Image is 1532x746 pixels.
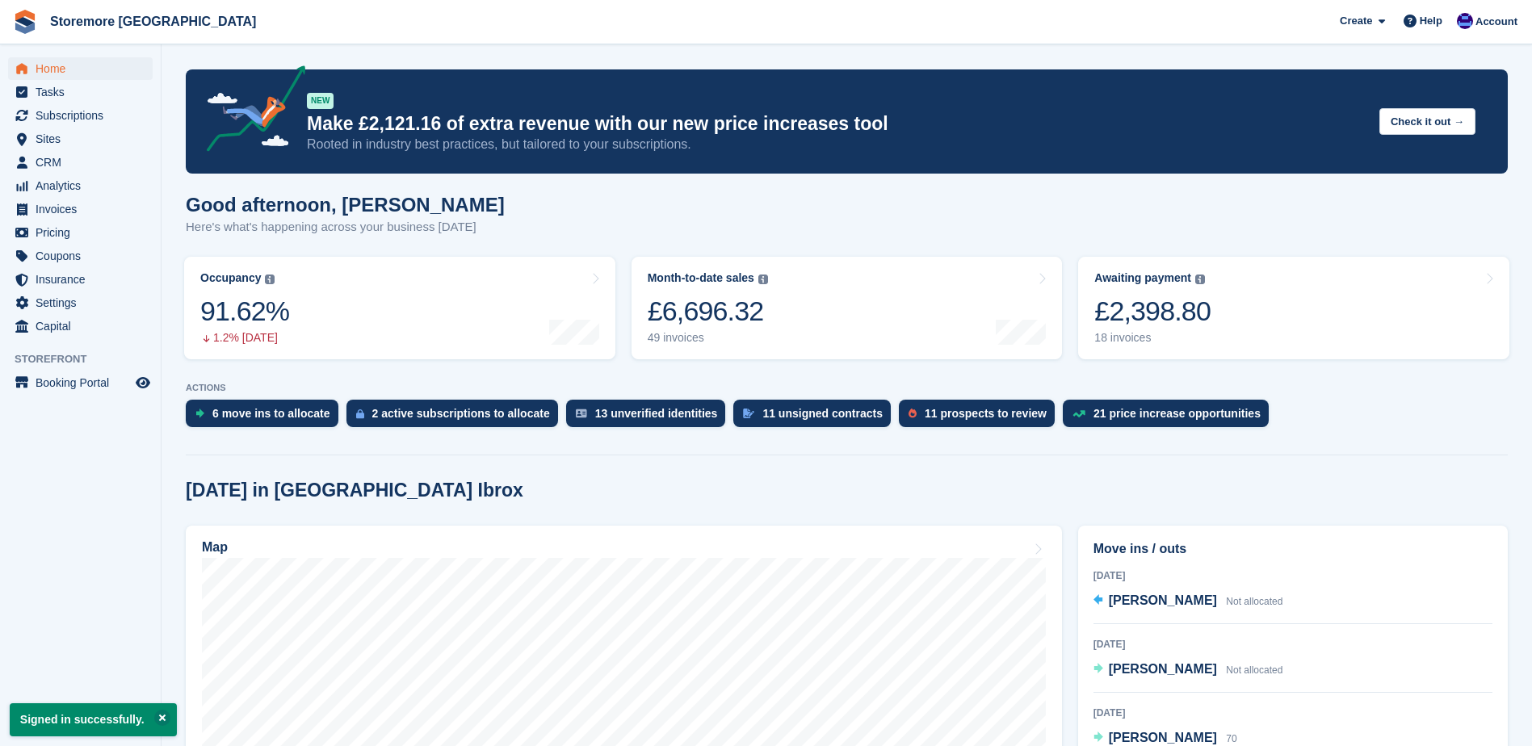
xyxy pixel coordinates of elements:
a: menu [8,221,153,244]
a: menu [8,151,153,174]
span: Booking Portal [36,371,132,394]
a: menu [8,174,153,197]
div: [DATE] [1093,568,1492,583]
a: Month-to-date sales £6,696.32 49 invoices [632,257,1063,359]
img: price-adjustments-announcement-icon-8257ccfd72463d97f412b2fc003d46551f7dbcb40ab6d574587a9cd5c0d94... [193,65,306,157]
span: Help [1420,13,1442,29]
a: 11 prospects to review [899,400,1063,435]
div: 49 invoices [648,331,768,345]
p: Signed in successfully. [10,703,177,736]
button: Check it out → [1379,108,1475,135]
span: Pricing [36,221,132,244]
img: prospect-51fa495bee0391a8d652442698ab0144808aea92771e9ea1ae160a38d050c398.svg [909,409,917,418]
a: menu [8,245,153,267]
p: Rooted in industry best practices, but tailored to your subscriptions. [307,136,1366,153]
span: Analytics [36,174,132,197]
span: Create [1340,13,1372,29]
a: menu [8,81,153,103]
img: move_ins_to_allocate_icon-fdf77a2bb77ea45bf5b3d319d69a93e2d87916cf1d5bf7949dd705db3b84f3ca.svg [195,409,204,418]
a: [PERSON_NAME] Not allocated [1093,660,1283,681]
a: menu [8,198,153,220]
span: Tasks [36,81,132,103]
span: Invoices [36,198,132,220]
div: [DATE] [1093,637,1492,652]
div: Month-to-date sales [648,271,754,285]
p: Make £2,121.16 of extra revenue with our new price increases tool [307,112,1366,136]
img: icon-info-grey-7440780725fd019a000dd9b08b2336e03edf1995a4989e88bcd33f0948082b44.svg [758,275,768,284]
img: price_increase_opportunities-93ffe204e8149a01c8c9dc8f82e8f89637d9d84a8eef4429ea346261dce0b2c0.svg [1072,410,1085,417]
a: 6 move ins to allocate [186,400,346,435]
span: Insurance [36,268,132,291]
p: Here's what's happening across your business [DATE] [186,218,505,237]
div: 21 price increase opportunities [1093,407,1261,420]
div: £6,696.32 [648,295,768,328]
div: Awaiting payment [1094,271,1191,285]
span: Home [36,57,132,80]
a: Preview store [133,373,153,392]
div: 1.2% [DATE] [200,331,289,345]
div: NEW [307,93,334,109]
img: icon-info-grey-7440780725fd019a000dd9b08b2336e03edf1995a4989e88bcd33f0948082b44.svg [265,275,275,284]
a: menu [8,128,153,150]
div: 91.62% [200,295,289,328]
div: £2,398.80 [1094,295,1211,328]
img: contract_signature_icon-13c848040528278c33f63329250d36e43548de30e8caae1d1a13099fd9432cc5.svg [743,409,754,418]
span: Not allocated [1226,664,1282,676]
div: Occupancy [200,271,261,285]
span: Settings [36,291,132,314]
div: 2 active subscriptions to allocate [372,407,550,420]
img: Angela [1457,13,1473,29]
span: Storefront [15,351,161,367]
h2: Move ins / outs [1093,539,1492,559]
p: ACTIONS [186,383,1508,393]
a: menu [8,371,153,394]
a: [PERSON_NAME] Not allocated [1093,591,1283,612]
span: [PERSON_NAME] [1109,731,1217,744]
span: Subscriptions [36,104,132,127]
a: 11 unsigned contracts [733,400,899,435]
img: icon-info-grey-7440780725fd019a000dd9b08b2336e03edf1995a4989e88bcd33f0948082b44.svg [1195,275,1205,284]
span: [PERSON_NAME] [1109,662,1217,676]
div: 11 unsigned contracts [762,407,883,420]
h1: Good afternoon, [PERSON_NAME] [186,194,505,216]
h2: Map [202,540,228,555]
img: stora-icon-8386f47178a22dfd0bd8f6a31ec36ba5ce8667c1dd55bd0f319d3a0aa187defe.svg [13,10,37,34]
div: 6 move ins to allocate [212,407,330,420]
img: active_subscription_to_allocate_icon-d502201f5373d7db506a760aba3b589e785aa758c864c3986d89f69b8ff3... [356,409,364,419]
span: CRM [36,151,132,174]
a: menu [8,104,153,127]
span: [PERSON_NAME] [1109,593,1217,607]
div: [DATE] [1093,706,1492,720]
span: Coupons [36,245,132,267]
a: 2 active subscriptions to allocate [346,400,566,435]
img: verify_identity-adf6edd0f0f0b5bbfe63781bf79b02c33cf7c696d77639b501bdc392416b5a36.svg [576,409,587,418]
div: 18 invoices [1094,331,1211,345]
span: Account [1475,14,1517,30]
a: 13 unverified identities [566,400,734,435]
span: Capital [36,315,132,337]
div: 11 prospects to review [925,407,1047,420]
a: Occupancy 91.62% 1.2% [DATE] [184,257,615,359]
span: 70 [1226,733,1236,744]
h2: [DATE] in [GEOGRAPHIC_DATA] Ibrox [186,480,523,501]
a: menu [8,315,153,337]
span: Not allocated [1226,596,1282,607]
a: menu [8,291,153,314]
a: Awaiting payment £2,398.80 18 invoices [1078,257,1509,359]
a: 21 price increase opportunities [1063,400,1277,435]
a: Storemore [GEOGRAPHIC_DATA] [44,8,262,35]
span: Sites [36,128,132,150]
div: 13 unverified identities [595,407,718,420]
a: menu [8,57,153,80]
a: menu [8,268,153,291]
